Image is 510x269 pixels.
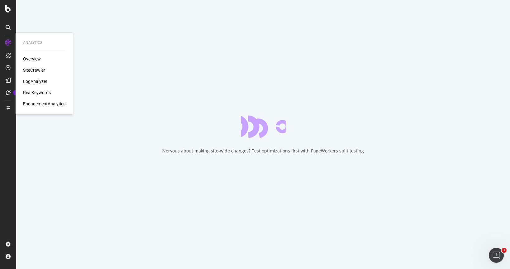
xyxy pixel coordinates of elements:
div: Tooltip anchor [13,90,19,95]
a: SiteCrawler [23,67,45,73]
div: Nervous about making site-wide changes? Test optimizations first with PageWorkers split testing [162,148,364,154]
a: EngagementAnalytics [23,101,65,107]
div: Analytics [23,40,65,46]
a: RealKeywords [23,89,51,96]
a: Overview [23,56,41,62]
span: 1 [502,248,507,253]
a: LogAnalyzer [23,78,47,84]
div: animation [241,115,286,138]
iframe: Intercom live chat [489,248,504,263]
